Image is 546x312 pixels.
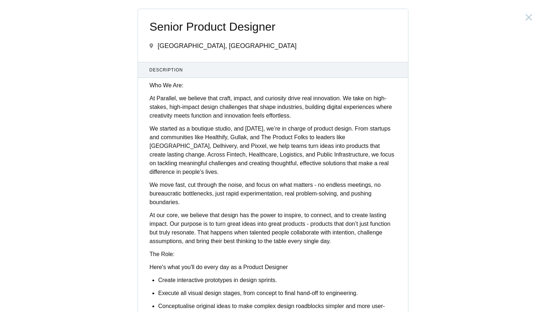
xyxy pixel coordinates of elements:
strong: The Role: [149,251,174,257]
strong: Who We Are: [149,82,183,88]
p: We started as a boutique studio, and [DATE], we’re in charge of product design. From startups and... [149,124,396,176]
p: Here's what you'll do every day as a Product Designer [149,263,396,272]
p: Execute all visual design stages, from concept to final hand-off to engineering. [158,289,396,298]
span: [GEOGRAPHIC_DATA], [GEOGRAPHIC_DATA] [157,42,296,49]
p: We move fast, cut through the noise, and focus on what matters - no endless meetings, no bureaucr... [149,181,396,207]
p: At Parallel, we believe that craft, impact, and curiosity drive real innovation. We take on high-... [149,94,396,120]
p: Create interactive prototypes in design sprints. [158,276,396,285]
p: At our core, we believe that design has the power to inspire, to connect, and to create lasting i... [149,211,396,246]
span: Description [149,67,397,73]
span: Senior Product Designer [149,21,396,33]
